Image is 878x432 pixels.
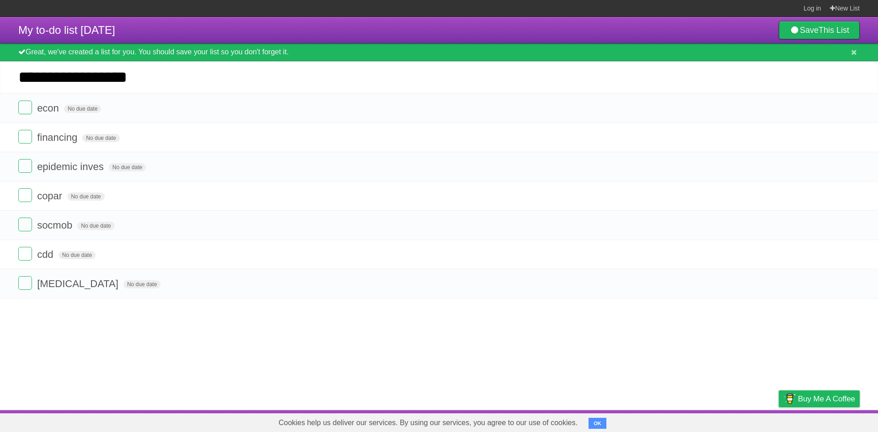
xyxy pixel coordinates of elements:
span: No due date [64,105,101,113]
span: No due date [77,222,114,230]
label: Done [18,101,32,114]
span: No due date [82,134,119,142]
span: Cookies help us deliver our services. By using our services, you agree to our use of cookies. [269,414,587,432]
span: copar [37,190,64,202]
a: Terms [736,412,756,430]
b: This List [819,26,849,35]
img: Buy me a coffee [783,391,796,406]
span: [MEDICAL_DATA] [37,278,121,289]
span: My to-do list [DATE] [18,24,115,36]
label: Done [18,218,32,231]
button: OK [589,418,606,429]
span: socmob [37,219,75,231]
label: Done [18,276,32,290]
span: econ [37,102,61,114]
a: About [657,412,676,430]
span: epidemic inves [37,161,106,172]
a: Buy me a coffee [779,390,860,407]
span: No due date [59,251,96,259]
a: Developers [687,412,724,430]
span: No due date [67,192,104,201]
span: cdd [37,249,55,260]
label: Done [18,247,32,261]
span: financing [37,132,80,143]
span: No due date [123,280,161,288]
a: SaveThis List [779,21,860,39]
a: Privacy [767,412,791,430]
a: Suggest a feature [802,412,860,430]
label: Done [18,188,32,202]
label: Done [18,130,32,144]
span: Buy me a coffee [798,391,855,407]
span: No due date [109,163,146,171]
label: Done [18,159,32,173]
